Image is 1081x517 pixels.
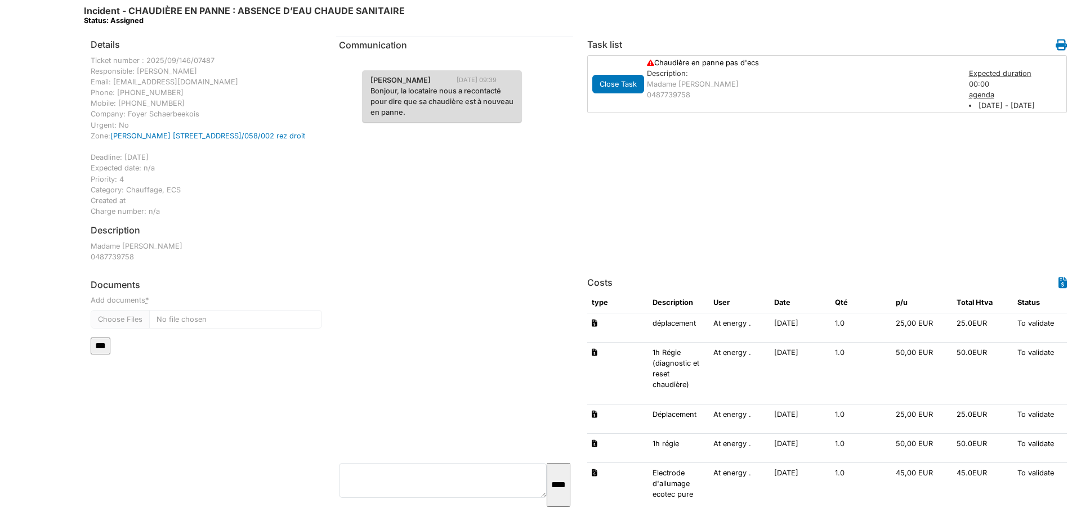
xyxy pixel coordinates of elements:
th: type [587,293,648,313]
th: Status [1013,293,1074,313]
p: Bonjour, la locataire nous a recontacté pour dire que sa chaudière est à nouveau en panne. [370,86,513,118]
td: At energy . [709,342,770,404]
td: To validate [1013,433,1074,462]
td: [DATE] [770,404,830,433]
td: 50,00 EUR [891,342,952,404]
td: 1.0 [830,313,891,342]
td: 1.0 [830,433,891,462]
h6: Costs [587,277,613,288]
td: 50.0EUR [952,433,1013,462]
td: At energy . [709,462,770,514]
span: translation missing: en.todo.action.close_task [600,80,637,88]
h6: Description [91,225,140,236]
td: 1.0 [830,462,891,514]
i: Work order [1056,39,1067,51]
div: Ticket number : 2025/09/146/07487 Responsible: [PERSON_NAME] Email: [EMAIL_ADDRESS][DOMAIN_NAME] ... [91,55,322,217]
h6: Documents [91,280,322,290]
h6: Task list [587,39,622,50]
span: [DATE] 09:39 [457,75,505,85]
td: 25,00 EUR [891,313,952,342]
abbr: required [145,296,149,304]
div: agenda [969,89,1065,100]
td: 45,00 EUR [891,462,952,514]
td: 25,00 EUR [891,404,952,433]
a: [PERSON_NAME] [STREET_ADDRESS]/058/002 rez droit [110,132,305,140]
td: [DATE] [770,313,830,342]
td: 50,00 EUR [891,433,952,462]
span: translation missing: en.communication.communication [339,39,407,51]
div: Chaudière en panne pas d'ecs [641,57,963,68]
span: [PERSON_NAME] [362,75,439,86]
th: p/u [891,293,952,313]
p: Electrode d'allumage ecotec pure [653,467,704,500]
td: 25.0EUR [952,404,1013,433]
p: Madame [PERSON_NAME] 0487739758 [91,241,322,262]
td: 45.0EUR [952,462,1013,514]
li: [DATE] - [DATE] [969,100,1065,111]
td: 1.0 [830,342,891,404]
span: translation missing: en.HTVA [976,298,993,307]
td: To validate [1013,462,1074,514]
label: Add documents [91,295,149,305]
td: 1.0 [830,404,891,433]
td: [DATE] [770,462,830,514]
div: Description: [647,68,958,79]
td: [DATE] [770,342,830,404]
td: 50.0EUR [952,342,1013,404]
span: translation missing: en.total [957,298,974,307]
h6: Details [91,39,120,50]
p: 1h régie [653,438,704,449]
td: [DATE] [770,433,830,462]
td: 25.0EUR [952,313,1013,342]
th: User [709,293,770,313]
h6: Incident - CHAUDIÈRE EN PANNE : ABSENCE D’EAU CHAUDE SANITAIRE [84,6,405,25]
td: At energy . [709,433,770,462]
td: To validate [1013,342,1074,404]
div: Expected duration [969,68,1065,79]
p: 1h Régie (diagnostic et reset chaudière) [653,347,704,390]
td: At energy . [709,313,770,342]
a: Close Task [592,77,644,89]
p: Madame [PERSON_NAME] 0487739758 [647,79,958,100]
th: Description [648,293,709,313]
div: Status: Assigned [84,16,405,25]
td: At energy . [709,404,770,433]
p: Déplacement [653,409,704,420]
td: To validate [1013,404,1074,433]
th: Qté [830,293,891,313]
div: 00:00 [963,68,1071,111]
td: To validate [1013,313,1074,342]
th: Date [770,293,830,313]
p: déplacement [653,318,704,329]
